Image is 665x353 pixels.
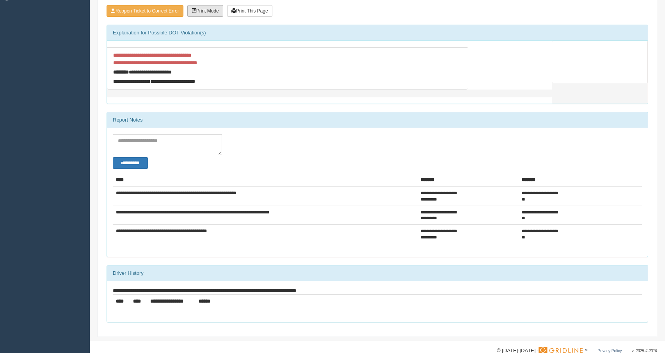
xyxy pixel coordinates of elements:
div: Report Notes [107,112,648,128]
button: Print This Page [227,5,272,17]
span: v. 2025.4.2019 [632,349,657,353]
button: Print Mode [187,5,223,17]
button: Change Filter Options [113,157,148,169]
div: Driver History [107,265,648,281]
button: Reopen Ticket [107,5,183,17]
a: Privacy Policy [597,349,622,353]
div: Explanation for Possible DOT Violation(s) [107,25,648,41]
